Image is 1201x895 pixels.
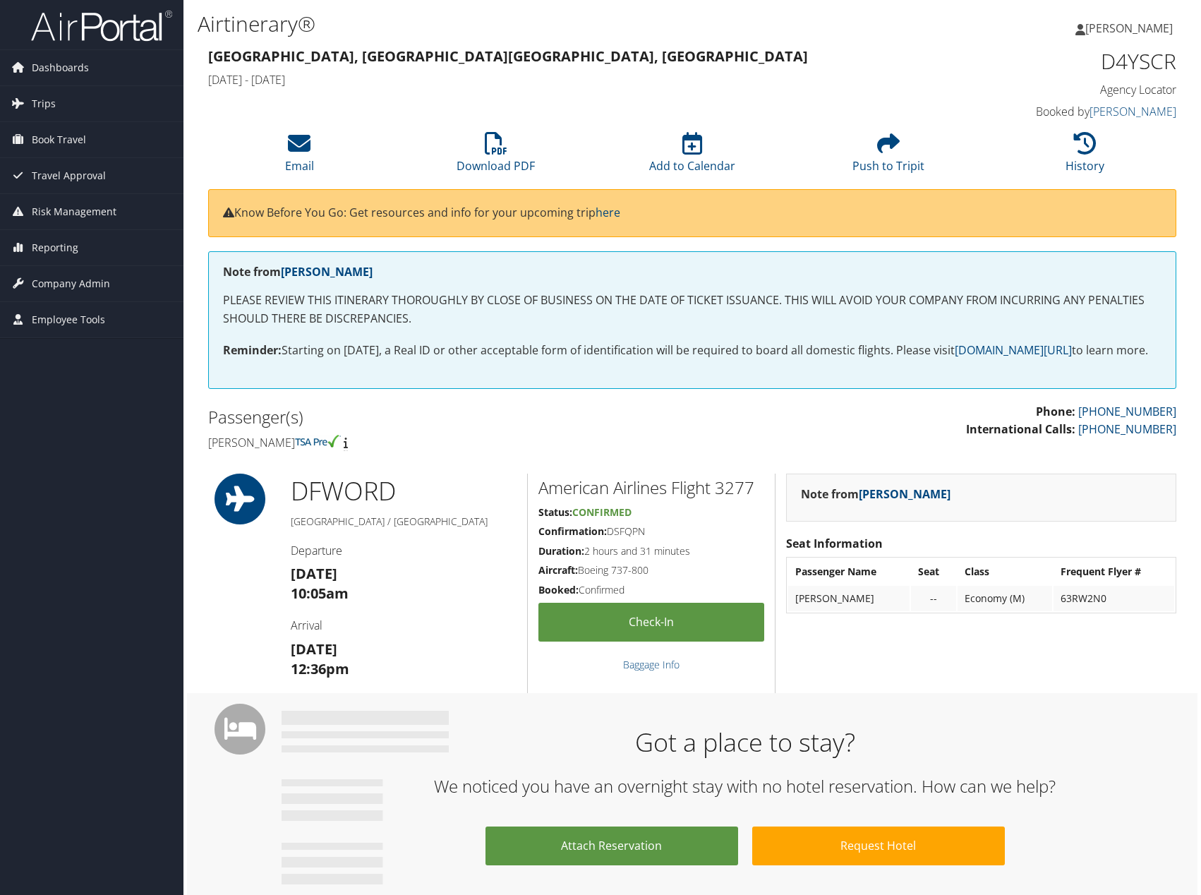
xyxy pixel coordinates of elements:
[859,486,950,502] a: [PERSON_NAME]
[966,421,1075,437] strong: International Calls:
[295,435,341,448] img: tsa-precheck.png
[291,543,517,558] h4: Departure
[292,774,1197,798] h2: We noticed you have an overnight stay with no hotel reservation. How can we help?
[198,9,857,39] h1: Airtinerary®
[538,476,764,500] h2: American Airlines Flight 3277
[485,827,738,865] a: Attach Reservation
[291,515,517,529] h5: [GEOGRAPHIC_DATA] / [GEOGRAPHIC_DATA]
[572,505,632,519] span: Confirmed
[457,140,535,174] a: Download PDF
[1090,104,1176,119] a: [PERSON_NAME]
[223,292,1161,328] p: PLEASE REVIEW THIS ITINERARY THOROUGHLY BY CLOSE OF BUSINESS ON THE DATE OF TICKET ISSUANCE. THIS...
[285,140,314,174] a: Email
[32,266,110,301] span: Company Admin
[538,583,764,597] h5: Confirmed
[32,122,86,157] span: Book Travel
[623,658,680,671] a: Baggage Info
[538,583,579,596] strong: Booked:
[788,559,910,584] th: Passenger Name
[538,524,607,538] strong: Confirmation:
[1066,140,1104,174] a: History
[596,205,620,220] a: here
[291,474,517,509] h1: DFW ORD
[32,302,105,337] span: Employee Tools
[752,827,1005,865] a: Request Hotel
[32,194,116,229] span: Risk Management
[291,639,337,659] strong: [DATE]
[1036,404,1075,419] strong: Phone:
[955,342,1072,358] a: [DOMAIN_NAME][URL]
[291,584,349,603] strong: 10:05am
[32,50,89,85] span: Dashboards
[1078,421,1176,437] a: [PHONE_NUMBER]
[291,659,349,678] strong: 12:36pm
[223,342,1161,360] p: Starting on [DATE], a Real ID or other acceptable form of identification will be required to boar...
[31,9,172,42] img: airportal-logo.png
[208,47,808,66] strong: [GEOGRAPHIC_DATA], [GEOGRAPHIC_DATA] [GEOGRAPHIC_DATA], [GEOGRAPHIC_DATA]
[538,603,764,642] a: Check-in
[538,544,584,558] strong: Duration:
[208,72,929,88] h4: [DATE] - [DATE]
[958,586,1052,611] td: Economy (M)
[950,82,1177,97] h4: Agency Locator
[281,264,373,280] a: [PERSON_NAME]
[292,725,1197,760] h1: Got a place to stay?
[1085,20,1173,36] span: [PERSON_NAME]
[788,586,910,611] td: [PERSON_NAME]
[1054,586,1174,611] td: 63RW2N0
[649,140,735,174] a: Add to Calendar
[852,140,924,174] a: Push to Tripit
[538,524,764,539] h5: DSFQPN
[223,204,1161,222] p: Know Before You Go: Get resources and info for your upcoming trip
[223,342,282,358] strong: Reminder:
[958,559,1052,584] th: Class
[208,405,682,429] h2: Passenger(s)
[32,158,106,193] span: Travel Approval
[291,564,337,583] strong: [DATE]
[291,618,517,633] h4: Arrival
[208,435,682,450] h4: [PERSON_NAME]
[1078,404,1176,419] a: [PHONE_NUMBER]
[538,563,764,577] h5: Boeing 737-800
[1054,559,1174,584] th: Frequent Flyer #
[801,486,950,502] strong: Note from
[32,230,78,265] span: Reporting
[538,544,764,558] h5: 2 hours and 31 minutes
[911,559,956,584] th: Seat
[950,47,1177,76] h1: D4YSCR
[1075,7,1187,49] a: [PERSON_NAME]
[950,104,1177,119] h4: Booked by
[223,264,373,280] strong: Note from
[538,563,578,577] strong: Aircraft:
[538,505,572,519] strong: Status:
[918,592,949,605] div: --
[786,536,883,551] strong: Seat Information
[32,86,56,121] span: Trips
